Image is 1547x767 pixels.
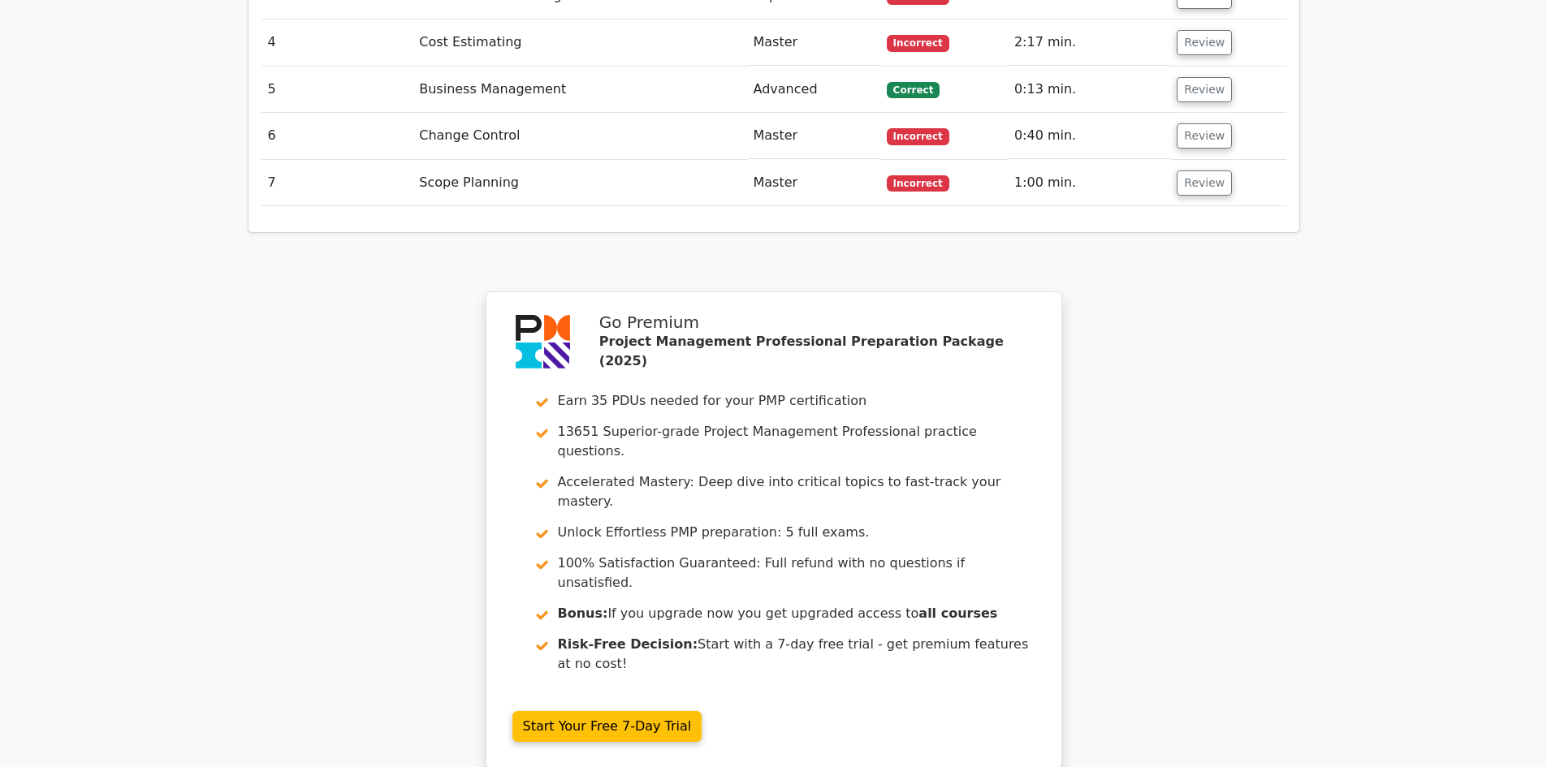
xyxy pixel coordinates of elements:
td: 0:40 min. [1008,113,1170,159]
span: Incorrect [887,35,949,51]
td: Business Management [413,67,746,113]
a: Start Your Free 7-Day Trial [512,711,702,742]
td: Master [747,113,880,159]
td: Advanced [747,67,880,113]
button: Review [1177,123,1232,149]
td: Master [747,160,880,206]
td: 4 [261,19,413,66]
td: Scope Planning [413,160,746,206]
td: 5 [261,67,413,113]
button: Review [1177,30,1232,55]
td: Change Control [413,113,746,159]
td: 6 [261,113,413,159]
td: Cost Estimating [413,19,746,66]
td: Master [747,19,880,66]
td: 2:17 min. [1008,19,1170,66]
span: Incorrect [887,128,949,144]
span: Incorrect [887,175,949,192]
span: Correct [887,82,940,98]
button: Review [1177,170,1232,196]
td: 0:13 min. [1008,67,1170,113]
td: 1:00 min. [1008,160,1170,206]
button: Review [1177,77,1232,102]
td: 7 [261,160,413,206]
